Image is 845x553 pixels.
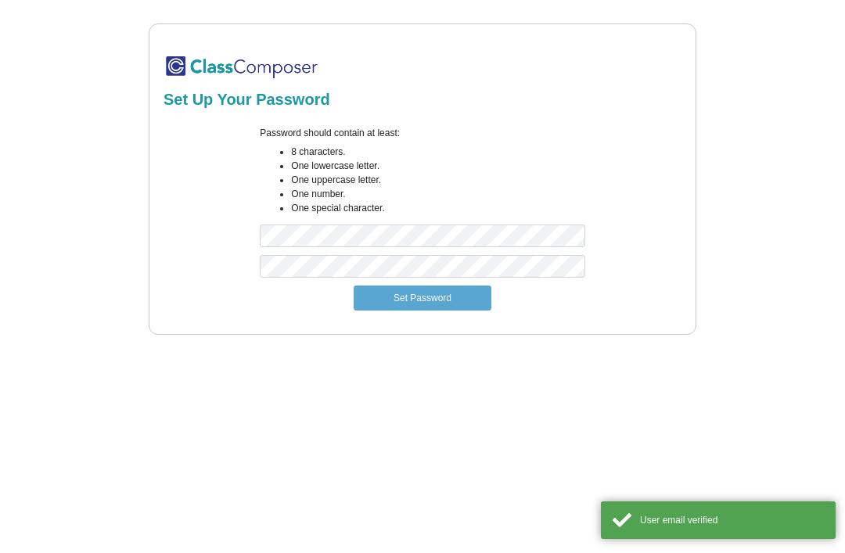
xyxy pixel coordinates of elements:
li: One special character. [291,201,584,215]
li: One lowercase letter. [291,159,584,173]
li: One uppercase letter. [291,173,584,187]
label: Password should contain at least: [260,126,400,140]
div: User email verified [640,513,824,527]
h2: Set Up Your Password [164,90,681,109]
button: Set Password [354,285,491,311]
li: One number. [291,187,584,201]
li: 8 characters. [291,145,584,159]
